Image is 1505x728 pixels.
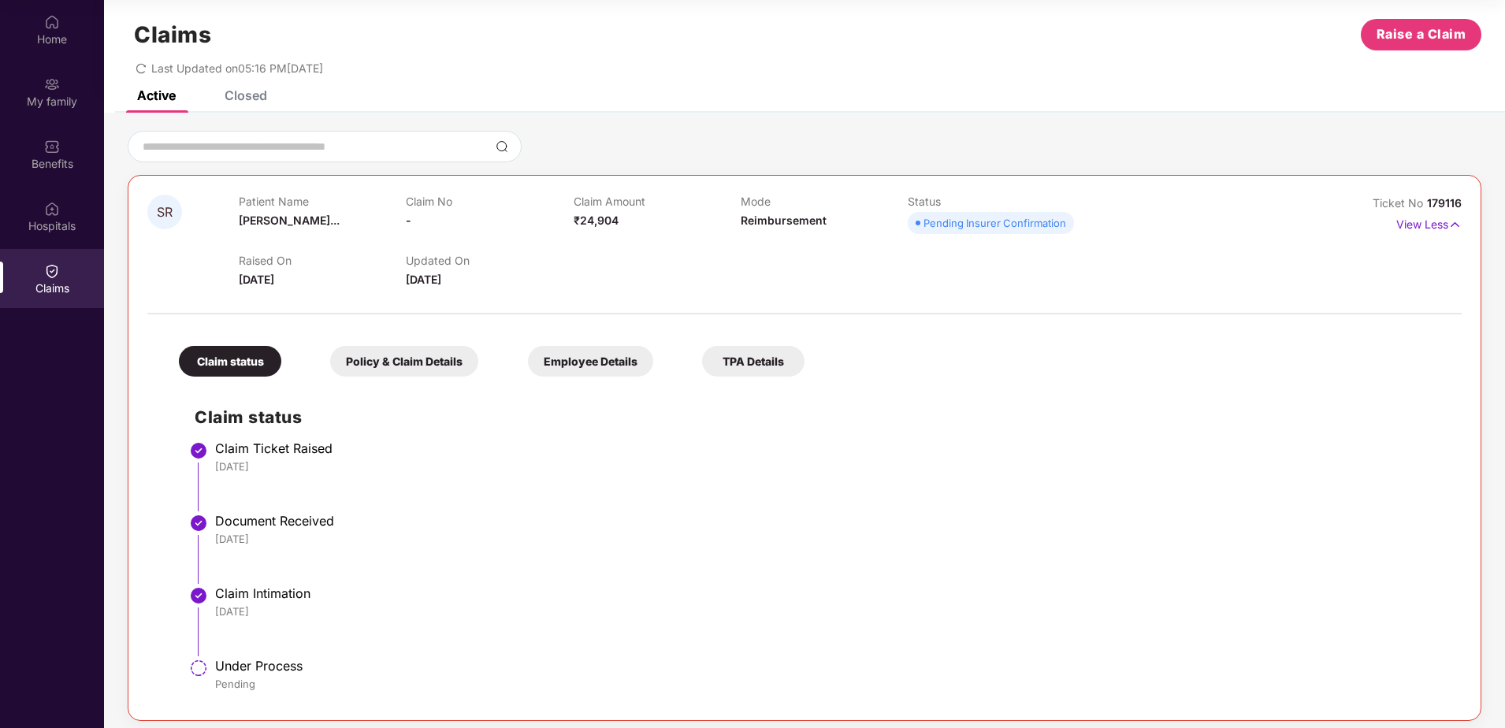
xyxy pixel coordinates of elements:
span: Ticket No [1373,196,1427,210]
div: Active [137,87,176,103]
img: svg+xml;base64,PHN2ZyBpZD0iU3RlcC1Eb25lLTMyeDMyIiB4bWxucz0iaHR0cDovL3d3dy53My5vcmcvMjAwMC9zdmciIH... [189,441,208,460]
p: Mode [741,195,908,208]
span: [PERSON_NAME]... [239,214,340,227]
p: Updated On [406,254,573,267]
div: Under Process [215,658,1446,674]
h1: Claims [134,21,211,48]
h2: Claim status [195,404,1446,430]
span: - [406,214,411,227]
img: svg+xml;base64,PHN2ZyB3aWR0aD0iMjAiIGhlaWdodD0iMjAiIHZpZXdCb3g9IjAgMCAyMCAyMCIgZmlsbD0ibm9uZSIgeG... [44,76,60,92]
div: Policy & Claim Details [330,346,478,377]
img: svg+xml;base64,PHN2ZyBpZD0iU2VhcmNoLTMyeDMyIiB4bWxucz0iaHR0cDovL3d3dy53My5vcmcvMjAwMC9zdmciIHdpZH... [496,140,508,153]
p: Raised On [239,254,406,267]
span: [DATE] [406,273,441,286]
div: Pending [215,677,1446,691]
div: [DATE] [215,532,1446,546]
p: View Less [1396,212,1462,233]
span: [DATE] [239,273,274,286]
div: Closed [225,87,267,103]
span: redo [136,61,147,75]
img: svg+xml;base64,PHN2ZyBpZD0iQmVuZWZpdHMiIHhtbG5zPSJodHRwOi8vd3d3LnczLm9yZy8yMDAwL3N2ZyIgd2lkdGg9Ij... [44,139,60,154]
span: Last Updated on 05:16 PM[DATE] [151,61,323,75]
button: Raise a Claim [1361,19,1481,50]
div: Claim status [179,346,281,377]
p: Claim Amount [574,195,741,208]
div: TPA Details [702,346,805,377]
div: Document Received [215,513,1446,529]
img: svg+xml;base64,PHN2ZyBpZD0iU3RlcC1QZW5kaW5nLTMyeDMyIiB4bWxucz0iaHR0cDovL3d3dy53My5vcmcvMjAwMC9zdm... [189,659,208,678]
img: svg+xml;base64,PHN2ZyBpZD0iQ2xhaW0iIHhtbG5zPSJodHRwOi8vd3d3LnczLm9yZy8yMDAwL3N2ZyIgd2lkdGg9IjIwIi... [44,263,60,279]
span: 179116 [1427,196,1462,210]
span: SR [157,206,173,219]
div: [DATE] [215,604,1446,618]
div: Claim Ticket Raised [215,440,1446,456]
img: svg+xml;base64,PHN2ZyBpZD0iSG9tZSIgeG1sbnM9Imh0dHA6Ly93d3cudzMub3JnLzIwMDAvc3ZnIiB3aWR0aD0iMjAiIG... [44,14,60,30]
div: Claim Intimation [215,585,1446,601]
span: Reimbursement [741,214,827,227]
div: Employee Details [528,346,653,377]
img: svg+xml;base64,PHN2ZyBpZD0iU3RlcC1Eb25lLTMyeDMyIiB4bWxucz0iaHR0cDovL3d3dy53My5vcmcvMjAwMC9zdmciIH... [189,586,208,605]
img: svg+xml;base64,PHN2ZyBpZD0iSG9zcGl0YWxzIiB4bWxucz0iaHR0cDovL3d3dy53My5vcmcvMjAwMC9zdmciIHdpZHRoPS... [44,201,60,217]
p: Claim No [406,195,573,208]
div: [DATE] [215,459,1446,474]
span: Raise a Claim [1377,24,1466,44]
p: Status [908,195,1075,208]
span: ₹24,904 [574,214,619,227]
div: Pending Insurer Confirmation [923,215,1066,231]
p: Patient Name [239,195,406,208]
img: svg+xml;base64,PHN2ZyB4bWxucz0iaHR0cDovL3d3dy53My5vcmcvMjAwMC9zdmciIHdpZHRoPSIxNyIgaGVpZ2h0PSIxNy... [1448,216,1462,233]
img: svg+xml;base64,PHN2ZyBpZD0iU3RlcC1Eb25lLTMyeDMyIiB4bWxucz0iaHR0cDovL3d3dy53My5vcmcvMjAwMC9zdmciIH... [189,514,208,533]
